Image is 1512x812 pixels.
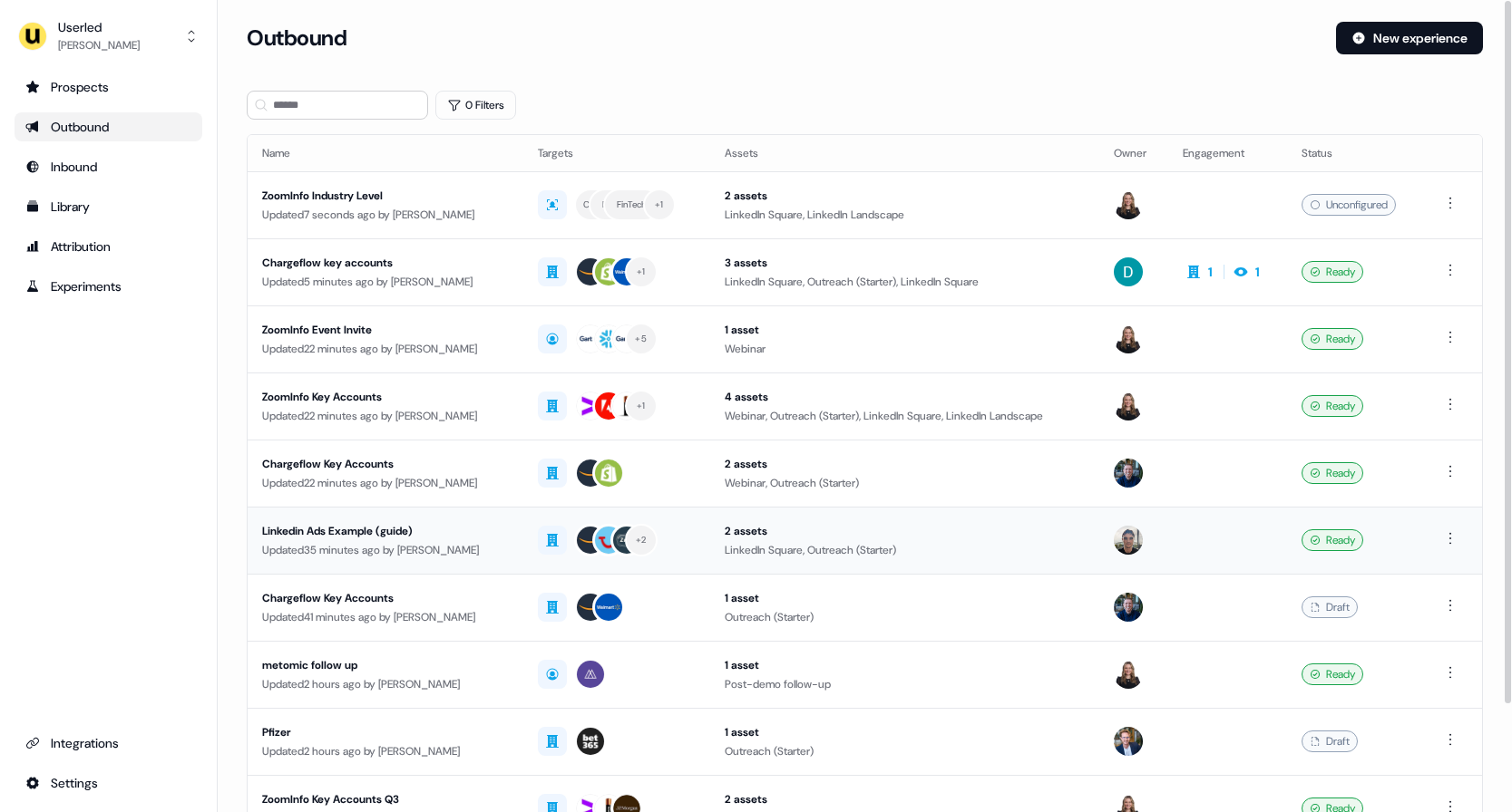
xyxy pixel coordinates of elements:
img: Yann [1114,727,1143,756]
a: Go to outbound experience [15,112,202,141]
a: Go to Inbound [15,152,202,181]
div: Inbound [25,158,191,176]
th: Name [248,135,523,171]
div: ZoomInfo Industry Level [262,187,509,205]
div: metomic follow up [262,656,509,674]
div: Userled [58,18,140,36]
a: Go to integrations [15,729,202,758]
div: Ready [1302,529,1363,551]
div: Ready [1302,395,1363,417]
div: Consulting [583,197,623,213]
div: Updated 41 minutes ago by [PERSON_NAME] [262,608,509,626]
div: Finance [602,197,633,213]
th: Assets [710,135,1099,171]
div: Updated 22 minutes ago by [PERSON_NAME] [262,340,509,358]
img: Geneviève [1114,324,1143,353]
img: James [1114,459,1143,488]
div: Ready [1302,261,1363,283]
div: Ready [1302,462,1363,484]
div: Post-demo follow-up [725,675,1085,693]
img: James [1114,593,1143,622]
img: Geneviève [1114,391,1143,420]
div: 4 assets [725,388,1085,406]
div: 1 asset [725,656,1085,674]
div: Updated 7 seconds ago by [PERSON_NAME] [262,206,509,224]
div: Updated 5 minutes ago by [PERSON_NAME] [262,273,509,291]
div: Linkedin Ads Example (guide) [262,522,509,540]
div: ZoomInfo Event Invite [262,321,509,339]
div: + 2 [636,532,647,548]
h3: Outbound [247,24,346,52]
th: Status [1287,135,1425,171]
th: Owner [1099,135,1168,171]
div: Library [25,198,191,216]
th: Engagement [1168,135,1287,171]
div: Draft [1302,730,1358,752]
button: Userled[PERSON_NAME] [15,14,202,58]
th: Targets [523,135,710,171]
img: Ryan [1114,526,1143,555]
div: Chargeflow Key Accounts [262,589,509,607]
img: Geneviève [1114,660,1143,689]
div: Chargeflow key accounts [262,254,509,272]
img: Geneviève [1114,190,1143,219]
img: David [1114,257,1143,286]
div: Updated 2 hours ago by [PERSON_NAME] [262,675,509,693]
a: Go to prospects [15,72,202,101]
div: Ready [1302,663,1363,685]
div: 1 [1255,263,1260,281]
div: 2 assets [725,790,1085,808]
div: Outreach (Starter) [725,608,1085,626]
div: 2 assets [725,455,1085,473]
button: 0 Filters [435,91,516,120]
div: Updated 22 minutes ago by [PERSON_NAME] [262,407,509,425]
div: ZoomInfo Key Accounts Q3 [262,790,509,808]
div: Draft [1302,596,1358,618]
div: Attribution [25,237,191,256]
div: Outreach (Starter) [725,742,1085,760]
div: 1 asset [725,723,1085,741]
a: Go to templates [15,192,202,221]
div: Chargeflow Key Accounts [262,455,509,473]
div: Prospects [25,78,191,96]
div: Settings [25,774,191,792]
div: Pfizer [262,723,509,741]
div: + 1 [655,197,664,213]
div: Webinar, Outreach (Starter) [725,474,1085,492]
div: 1 asset [725,321,1085,339]
div: Integrations [25,734,191,752]
div: Updated 22 minutes ago by [PERSON_NAME] [262,474,509,492]
div: + 1 [637,398,646,414]
button: New experience [1336,22,1483,54]
div: 2 assets [725,187,1085,205]
div: LinkedIn Square, LinkedIn Landscape [725,206,1085,224]
div: Unconfigured [1302,194,1396,216]
div: 2 assets [725,522,1085,540]
div: + 1 [637,264,646,280]
div: Webinar, Outreach (Starter), LinkedIn Square, LinkedIn Landscape [725,407,1085,425]
div: 1 asset [725,589,1085,607]
div: + 5 [635,331,647,347]
a: Go to attribution [15,232,202,261]
div: Webinar [725,340,1085,358]
a: Go to integrations [15,768,202,797]
div: Outbound [25,118,191,136]
div: FinTech [617,197,648,213]
a: Go to experiments [15,272,202,301]
div: [PERSON_NAME] [58,36,140,54]
div: 1 [1208,263,1213,281]
div: Experiments [25,277,191,295]
div: Updated 35 minutes ago by [PERSON_NAME] [262,541,509,559]
div: ZoomInfo Key Accounts [262,388,509,406]
div: Updated 2 hours ago by [PERSON_NAME] [262,742,509,760]
div: LinkedIn Square, Outreach (Starter), LinkedIn Square [725,273,1085,291]
div: 3 assets [725,254,1085,272]
div: LinkedIn Square, Outreach (Starter) [725,541,1085,559]
div: Ready [1302,328,1363,350]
